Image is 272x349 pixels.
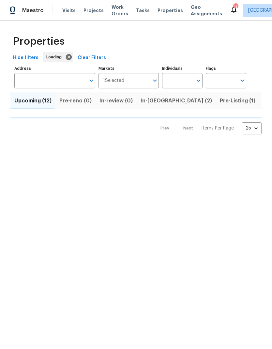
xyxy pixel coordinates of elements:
[13,38,65,45] span: Properties
[46,54,67,60] span: Loading...
[242,120,262,137] div: 25
[75,52,109,64] button: Clear Filters
[14,67,95,70] label: Address
[98,67,159,70] label: Markets
[14,96,52,105] span: Upcoming (12)
[206,67,246,70] label: Flags
[78,54,106,62] span: Clear Filters
[112,4,128,17] span: Work Orders
[162,67,203,70] label: Individuals
[103,78,124,83] span: 1 Selected
[141,96,212,105] span: In-[GEOGRAPHIC_DATA] (2)
[191,4,222,17] span: Geo Assignments
[154,122,262,134] nav: Pagination Navigation
[201,125,234,131] p: Items Per Page
[136,8,150,13] span: Tasks
[194,76,203,85] button: Open
[238,76,247,85] button: Open
[87,76,96,85] button: Open
[22,7,44,14] span: Maestro
[220,96,255,105] span: Pre-Listing (1)
[83,7,104,14] span: Projects
[43,52,73,62] div: Loading...
[150,76,159,85] button: Open
[13,54,38,62] span: Hide filters
[10,52,41,64] button: Hide filters
[158,7,183,14] span: Properties
[233,4,238,10] div: 11
[99,96,133,105] span: In-review (0)
[62,7,76,14] span: Visits
[59,96,92,105] span: Pre-reno (0)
